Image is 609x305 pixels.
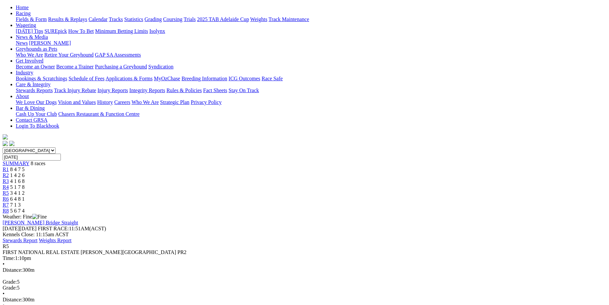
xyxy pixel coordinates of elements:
a: Vision and Values [58,99,96,105]
a: Results & Replays [48,16,87,22]
span: Weather: Fine [3,214,47,219]
a: Contact GRSA [16,117,47,123]
a: [DATE] Tips [16,28,43,34]
a: Care & Integrity [16,82,51,87]
a: SUMMARY [3,161,29,166]
a: Strategic Plan [160,99,189,105]
img: Fine [32,214,47,220]
span: • [3,291,5,296]
a: Rules & Policies [166,88,202,93]
a: R3 [3,178,9,184]
a: Isolynx [149,28,165,34]
a: Calendar [88,16,108,22]
a: Chasers Restaurant & Function Centre [58,111,139,117]
span: Time: [3,255,15,261]
a: MyOzChase [154,76,180,81]
span: 1 4 2 6 [10,172,25,178]
span: Distance: [3,297,22,302]
a: Tracks [109,16,123,22]
a: Purchasing a Greyhound [95,64,147,69]
span: [DATE] [3,226,37,231]
a: R2 [3,172,9,178]
div: Industry [16,76,606,82]
img: logo-grsa-white.png [3,134,8,140]
a: News & Media [16,34,48,40]
span: FIRST RACE: [38,226,69,231]
a: Privacy Policy [191,99,222,105]
span: [DATE] [3,226,20,231]
div: 1:10pm [3,255,606,261]
a: Minimum Betting Limits [95,28,148,34]
a: Stewards Reports [16,88,53,93]
div: About [16,99,606,105]
a: R8 [3,208,9,214]
a: Become an Owner [16,64,55,69]
a: Home [16,5,29,10]
a: [PERSON_NAME] Bridge Straight [3,220,78,225]
a: Who We Are [132,99,159,105]
a: Become a Trainer [56,64,94,69]
span: R6 [3,196,9,202]
span: 5 1 7 8 [10,184,25,190]
span: • [3,261,5,267]
span: Grade: [3,279,17,285]
span: Distance: [3,267,22,273]
a: Injury Reports [97,88,128,93]
a: Bar & Dining [16,105,45,111]
div: Care & Integrity [16,88,606,93]
a: GAP SA Assessments [95,52,141,58]
a: Weights Report [39,238,72,243]
a: How To Bet [68,28,94,34]
a: Wagering [16,22,36,28]
a: Syndication [148,64,173,69]
a: Bookings & Scratchings [16,76,67,81]
div: Wagering [16,28,606,34]
img: twitter.svg [9,141,14,146]
span: 3 4 1 2 [10,190,25,196]
a: Racing [16,11,31,16]
a: News [16,40,28,46]
a: R4 [3,184,9,190]
a: Track Injury Rebate [54,88,96,93]
div: 300m [3,267,606,273]
a: Trials [183,16,196,22]
span: R5 [3,243,9,249]
a: Applications & Forms [106,76,153,81]
div: 5 [3,279,606,285]
a: Greyhounds as Pets [16,46,57,52]
div: News & Media [16,40,606,46]
a: R1 [3,166,9,172]
div: 5 [3,285,606,291]
a: 2025 TAB Adelaide Cup [197,16,249,22]
span: 5 6 7 4 [10,208,25,214]
a: [PERSON_NAME] [29,40,71,46]
a: Statistics [124,16,143,22]
a: SUREpick [44,28,67,34]
span: 7 1 3 [10,202,21,208]
a: Coursing [163,16,183,22]
a: Retire Your Greyhound [44,52,94,58]
a: Stay On Track [229,88,259,93]
a: Race Safe [261,76,282,81]
a: Track Maintenance [269,16,309,22]
a: R5 [3,190,9,196]
a: Fact Sheets [203,88,227,93]
a: Integrity Reports [129,88,165,93]
span: 8 races [31,161,45,166]
div: Bar & Dining [16,111,606,117]
a: Who We Are [16,52,43,58]
a: Grading [145,16,162,22]
a: R7 [3,202,9,208]
a: Breeding Information [182,76,227,81]
span: 11:51AM(ACST) [38,226,106,231]
div: Get Involved [16,64,606,70]
div: Greyhounds as Pets [16,52,606,58]
div: Racing [16,16,606,22]
a: About [16,93,29,99]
